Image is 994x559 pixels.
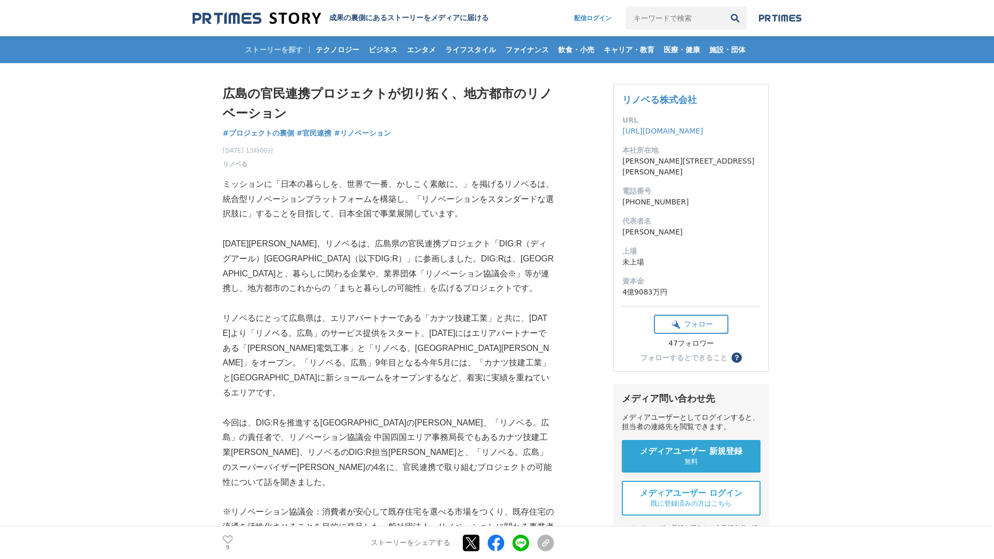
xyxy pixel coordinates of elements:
dt: 本社所在地 [622,145,760,156]
h2: 成果の裏側にあるストーリーをメディアに届ける [329,13,489,23]
a: 飲食・小売 [554,36,598,63]
span: ビジネス [364,45,402,54]
p: 今回は、DIG:Rを推進する[GEOGRAPHIC_DATA]の[PERSON_NAME]、「リノベる。広島」の責任者で、リノベーション協議会 中国四国エリア事務局長でもあるカナツ技建工業[PE... [223,416,554,490]
span: ライフスタイル [441,45,500,54]
button: 検索 [724,7,747,30]
dt: 電話番号 [622,186,760,197]
a: #リノベーション [334,128,391,139]
span: ファイナンス [501,45,553,54]
input: キーワードで検索 [626,7,724,30]
a: ファイナンス [501,36,553,63]
span: 施設・団体 [705,45,750,54]
dd: [PERSON_NAME][STREET_ADDRESS][PERSON_NAME] [622,156,760,178]
p: ミッションに「日本の暮らしを、世界で一番、かしこく素敵に。」を掲げるリノベるは、統合型リノベーションプラットフォームを構築し、「リノベーションをスタンダードな選択肢に」することを目指して、日本全... [223,177,554,222]
div: 47フォロワー [654,339,728,348]
span: 医療・健康 [660,45,704,54]
h1: 広島の官民連携プロジェクトが切り拓く、地方都市のリノベーション [223,84,554,124]
dt: 上場 [622,246,760,257]
span: 無料 [684,457,698,466]
span: テクノロジー [312,45,363,54]
a: ビジネス [364,36,402,63]
a: リノベる [223,159,247,169]
p: ストーリーをシェアする [371,538,450,548]
p: 9 [223,545,233,550]
dd: 4億9083万円 [622,287,760,298]
span: [DATE] 13時00分 [223,146,274,155]
img: 成果の裏側にあるストーリーをメディアに届ける [193,11,321,25]
a: メディアユーザー ログイン 既に登録済みの方はこちら [622,481,761,516]
a: キャリア・教育 [600,36,659,63]
dd: [PERSON_NAME] [622,227,760,238]
dt: 資本金 [622,276,760,287]
span: #リノベーション [334,128,391,138]
div: メディアユーザーとしてログインすると、担当者の連絡先を閲覧できます。 [622,413,761,432]
dt: 代表者名 [622,216,760,227]
span: #プロジェクトの裏側 [223,128,294,138]
span: メディアユーザー ログイン [640,488,742,499]
div: メディア問い合わせ先 [622,392,761,405]
img: prtimes [759,14,801,22]
a: 配信ログイン [564,7,622,30]
a: 成果の裏側にあるストーリーをメディアに届ける 成果の裏側にあるストーリーをメディアに届ける [193,11,489,25]
span: キャリア・教育 [600,45,659,54]
a: ライフスタイル [441,36,500,63]
span: ？ [733,354,740,361]
dd: [PHONE_NUMBER] [622,197,760,208]
div: フォローするとできること [640,354,727,361]
a: エンタメ [403,36,440,63]
a: 施設・団体 [705,36,750,63]
button: フォロー [654,315,728,334]
p: ※リノベーション協議会：消費者が安心して既存住宅を選べる市場をつくり、既存住宅の流通を活性化させることを目的に発足した一般社団法人。リノベーションに関わる事業者737社（カナツ技建工業とリノベる... [223,505,554,549]
span: エンタメ [403,45,440,54]
a: リノベる株式会社 [622,94,697,105]
p: リノベるにとって広島県は、エリアパートナーである「カナツ技建工業」と共に、[DATE]より「リノベる。広島」のサービス提供をスタート、[DATE]にはエリアパートナーである「[PERSON_NA... [223,311,554,401]
dt: URL [622,115,760,126]
a: 医療・健康 [660,36,704,63]
a: メディアユーザー 新規登録 無料 [622,440,761,473]
a: テクノロジー [312,36,363,63]
span: メディアユーザー 新規登録 [640,446,742,457]
a: #官民連携 [297,128,332,139]
span: 飲食・小売 [554,45,598,54]
a: [URL][DOMAIN_NAME] [622,127,703,135]
dd: 未上場 [622,257,760,268]
button: ？ [732,352,742,363]
span: 既に登録済みの方はこちら [651,499,732,508]
p: [DATE][PERSON_NAME]、リノベるは、広島県の官民連携プロジェクト「DIG:R（ディグアール）[GEOGRAPHIC_DATA]（以下DIG:R）」に参画しました。DIG:Rは、[... [223,237,554,296]
a: #プロジェクトの裏側 [223,128,294,139]
span: #官民連携 [297,128,332,138]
